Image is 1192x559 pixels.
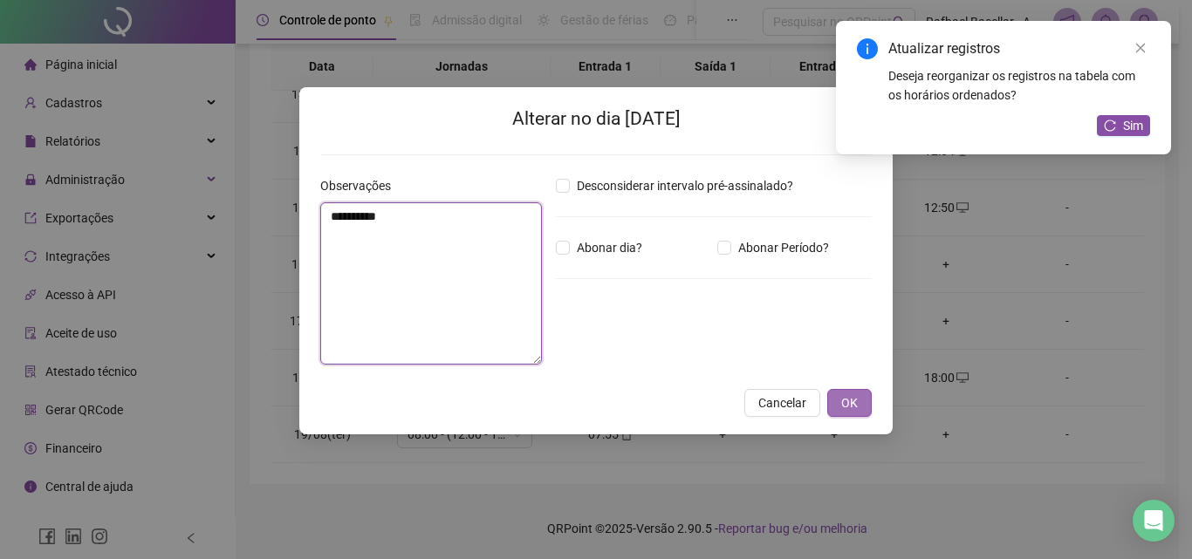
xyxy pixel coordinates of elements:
div: Deseja reorganizar os registros na tabela com os horários ordenados? [888,66,1150,105]
div: Open Intercom Messenger [1133,500,1175,542]
h2: Alterar no dia [DATE] [320,105,872,133]
span: close [1134,42,1147,54]
span: Desconsiderar intervalo pré-assinalado? [570,176,800,195]
span: Cancelar [758,393,806,412]
button: Cancelar [744,389,820,417]
a: Close [1131,38,1150,58]
button: Sim [1097,115,1150,136]
span: Sim [1123,116,1143,135]
button: OK [827,389,872,417]
div: Atualizar registros [888,38,1150,59]
span: info-circle [857,38,878,59]
span: reload [1104,119,1116,132]
span: Abonar dia? [570,238,649,257]
span: Abonar Período? [731,238,836,257]
label: Observações [320,176,402,195]
span: OK [841,393,858,412]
